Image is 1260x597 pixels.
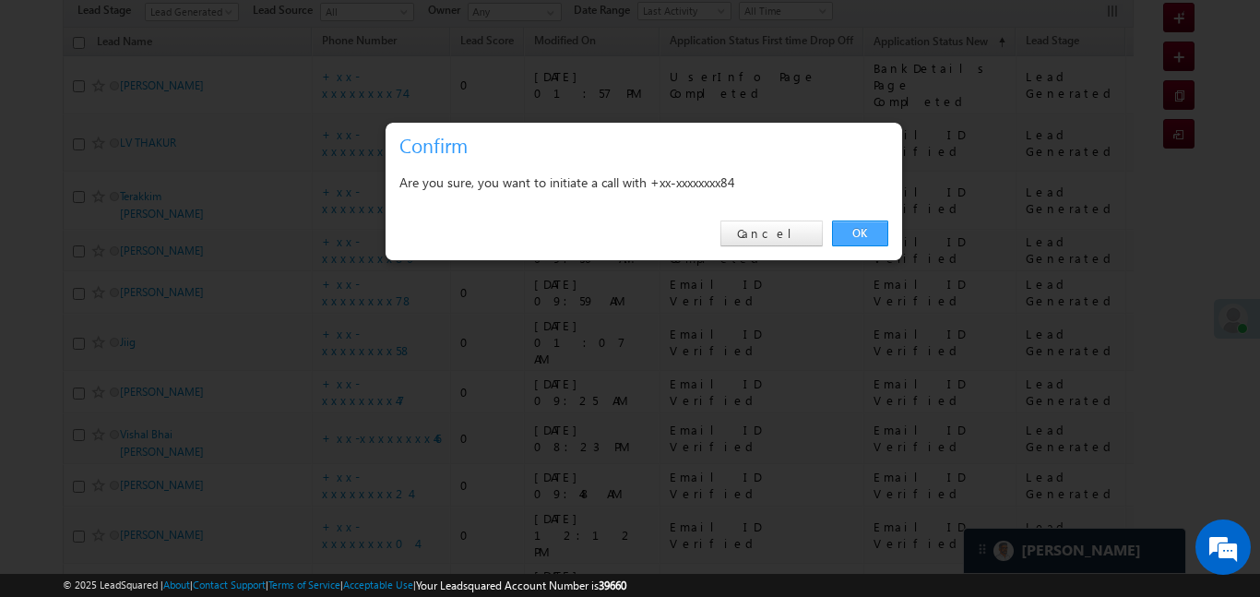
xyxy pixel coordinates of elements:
img: d_60004797649_company_0_60004797649 [31,97,77,121]
span: Your Leadsquared Account Number is [416,579,626,592]
h3: Confirm [399,129,896,161]
a: Acceptable Use [343,579,413,591]
em: Start Chat [251,464,335,489]
a: OK [832,221,888,246]
div: Chat with us now [96,97,310,121]
div: Minimize live chat window [303,9,347,54]
textarea: Type your message and hit 'Enter' [24,171,337,448]
a: Terms of Service [268,579,340,591]
div: Are you sure, you want to initiate a call with +xx-xxxxxxxx84 [399,171,888,194]
a: Cancel [720,221,823,246]
span: © 2025 LeadSquared | | | | | [63,577,626,594]
a: Contact Support [193,579,266,591]
span: 39660 [599,579,626,592]
a: About [163,579,190,591]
